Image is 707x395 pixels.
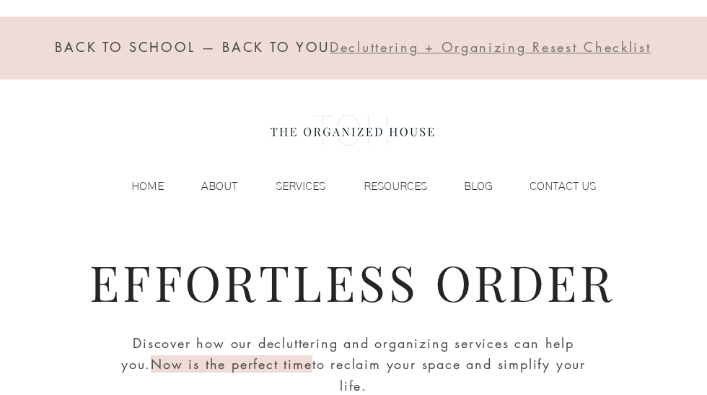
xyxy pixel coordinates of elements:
[121,334,586,395] span: Discover how our decluttering and organizing services can help you. to reclaim your space and sim...
[55,38,330,56] span: BACK TO SCHOOL — BACK TO YOU
[330,42,651,55] a: Decluttering + Organizing Resest Checklist
[333,175,434,197] a: RESOURCES
[102,175,171,197] a: HOME
[102,175,603,197] nav: Site
[457,175,500,197] p: BLOG
[522,175,603,197] p: CONTACT US
[171,175,245,197] a: ABOUT
[500,175,603,197] a: CONTACT US
[356,175,434,197] p: RESOURCES
[330,38,651,56] span: Decluttering + Organizing Resest Checklist
[151,355,312,373] span: Now is the perfect time
[268,175,333,197] p: SERVICES
[124,175,171,197] p: HOME
[264,102,441,160] img: the organized house
[194,175,245,197] p: ABOUT
[245,175,333,197] a: SERVICES
[89,248,615,314] span: EFFORTLESS ORDER
[434,175,500,197] a: BLOG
